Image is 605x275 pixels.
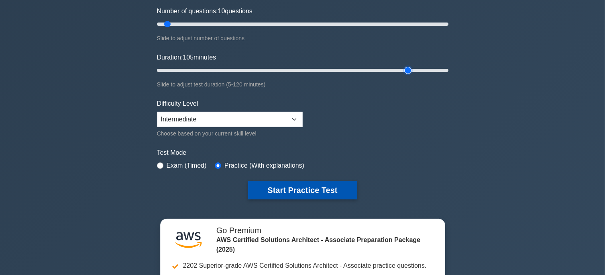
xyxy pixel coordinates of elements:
label: Exam (Timed) [167,161,207,170]
label: Number of questions: questions [157,6,253,16]
div: Slide to adjust number of questions [157,33,448,43]
div: Choose based on your current skill level [157,129,303,138]
label: Test Mode [157,148,448,158]
label: Difficulty Level [157,99,198,109]
div: Slide to adjust test duration (5-120 minutes) [157,80,448,89]
span: 10 [218,8,225,14]
span: 105 [183,54,194,61]
label: Practice (With explanations) [224,161,304,170]
label: Duration: minutes [157,53,216,62]
button: Start Practice Test [248,181,356,199]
